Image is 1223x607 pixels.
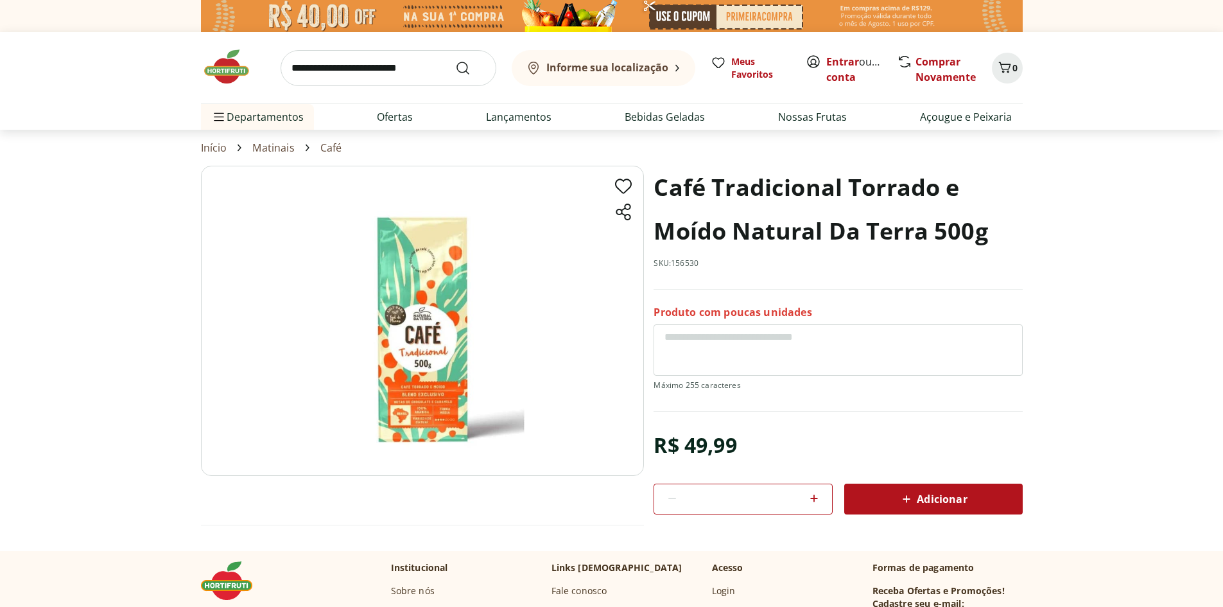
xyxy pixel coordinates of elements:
p: Acesso [712,561,743,574]
button: Informe sua localização [512,50,695,86]
img: Hortifruti [201,561,265,600]
a: Meus Favoritos [711,55,790,81]
a: Fale conosco [551,585,607,597]
h1: Café Tradicional Torrado e Moído Natural Da Terra 500g [654,166,1022,253]
a: Ofertas [377,109,413,125]
span: ou [826,54,883,85]
p: Links [DEMOGRAPHIC_DATA] [551,561,682,574]
a: Login [712,585,736,597]
a: Início [201,142,227,154]
button: Menu [211,101,227,132]
a: Nossas Frutas [778,109,847,125]
a: Comprar Novamente [915,55,976,84]
span: 0 [1012,62,1018,74]
div: R$ 49,99 [654,427,736,463]
a: Lançamentos [486,109,551,125]
p: Produto com poucas unidades [654,305,811,319]
a: Bebidas Geladas [625,109,705,125]
p: Formas de pagamento [872,561,1023,574]
p: Institucional [391,561,448,574]
a: Sobre nós [391,585,435,597]
button: Submit Search [455,60,486,76]
h3: Receba Ofertas e Promoções! [872,585,1005,597]
b: Informe sua localização [546,60,668,75]
img: Hortifruti [201,48,265,86]
span: Meus Favoritos [731,55,790,81]
a: Criar conta [826,55,897,84]
a: Entrar [826,55,859,69]
p: SKU: 156530 [654,258,698,268]
button: Adicionar [844,484,1023,515]
input: search [281,50,496,86]
button: Carrinho [992,53,1023,84]
span: Departamentos [211,101,304,132]
img: Café Tradicional Torrado e Moído Natural da Terra 500g [201,166,644,476]
span: Adicionar [899,491,967,507]
a: Açougue e Peixaria [920,109,1012,125]
a: Matinais [252,142,294,154]
a: Café [320,142,342,154]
